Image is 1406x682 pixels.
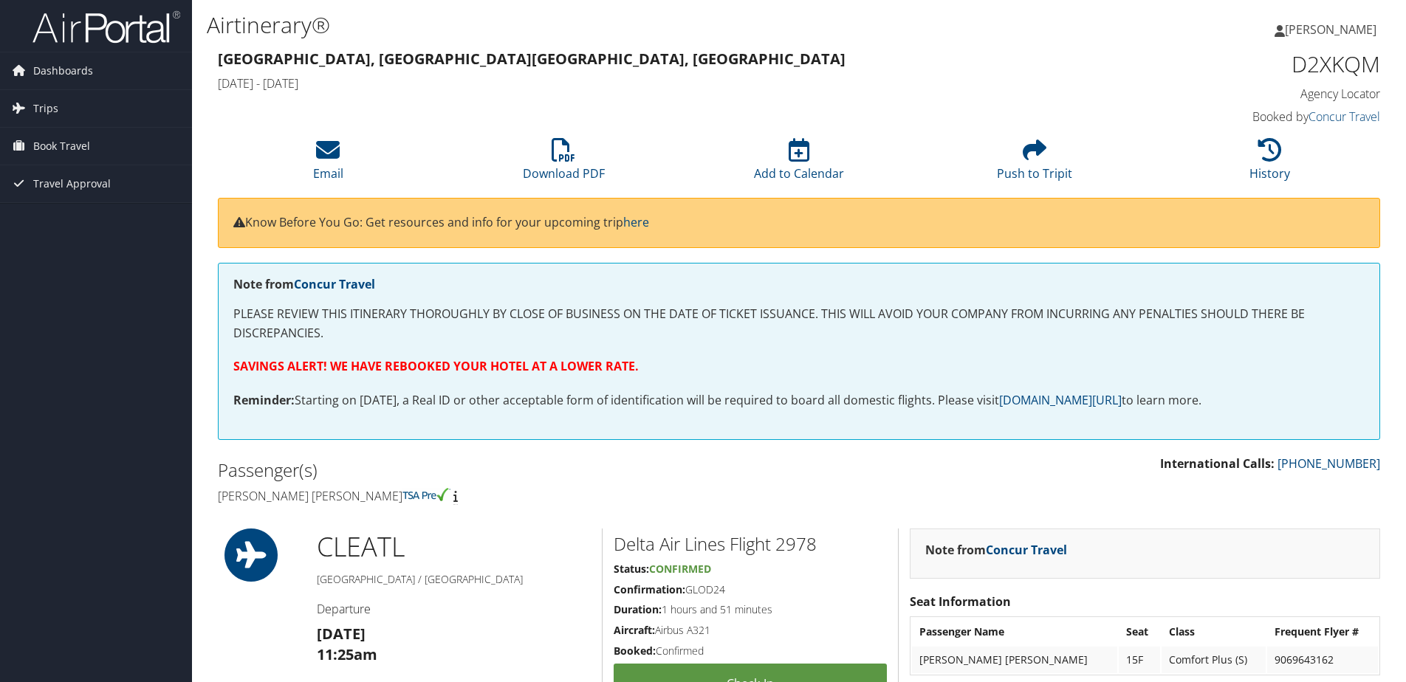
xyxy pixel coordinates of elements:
[317,528,591,565] h1: CLE ATL
[317,601,591,617] h4: Departure
[614,562,649,576] strong: Status:
[32,10,180,44] img: airportal-logo.png
[1162,647,1266,673] td: Comfort Plus (S)
[317,644,377,664] strong: 11:25am
[218,488,788,504] h4: [PERSON_NAME] [PERSON_NAME]
[1106,108,1380,125] h4: Booked by
[233,276,375,292] strong: Note from
[233,391,1365,410] p: Starting on [DATE], a Real ID or other acceptable form of identification will be required to boar...
[33,128,90,165] span: Book Travel
[233,213,1365,232] p: Know Before You Go: Get resources and info for your upcoming trip
[218,75,1084,92] h4: [DATE] - [DATE]
[649,562,711,576] span: Confirmed
[317,624,366,644] strong: [DATE]
[233,392,295,408] strong: Reminder:
[614,582,887,597] h5: GLOD24
[1309,108,1380,125] a: Concur Travel
[614,623,887,638] h5: Airbus A321
[614,602,662,616] strong: Duration:
[910,593,1011,610] strong: Seat Information
[614,644,887,658] h5: Confirmed
[997,146,1072,182] a: Push to Tripit
[614,531,887,557] h2: Delta Air Lines Flight 2978
[33,90,58,127] span: Trips
[33,52,93,89] span: Dashboards
[614,623,655,637] strong: Aircraft:
[912,647,1117,673] td: [PERSON_NAME] [PERSON_NAME]
[1119,647,1160,673] td: 15F
[233,305,1365,342] p: PLEASE REVIEW THIS ITINERARY THOROUGHLY BY CLOSE OF BUSINESS ON THE DATE OF TICKET ISSUANCE. THIS...
[614,582,685,596] strong: Confirmation:
[999,392,1122,408] a: [DOMAIN_NAME][URL]
[317,572,591,587] h5: [GEOGRAPHIC_DATA] / [GEOGRAPHIC_DATA]
[1267,619,1378,645] th: Frequent Flyer #
[1106,49,1380,80] h1: D2XKQM
[925,542,1067,558] strong: Note from
[523,146,605,182] a: Download PDF
[623,214,649,230] a: here
[754,146,844,182] a: Add to Calendar
[1119,619,1160,645] th: Seat
[1267,647,1378,673] td: 9069643162
[1106,86,1380,102] h4: Agency Locator
[1285,21,1376,38] span: [PERSON_NAME]
[233,358,639,374] strong: SAVINGS ALERT! WE HAVE REBOOKED YOUR HOTEL AT A LOWER RATE.
[1278,455,1380,472] a: [PHONE_NUMBER]
[1160,455,1275,472] strong: International Calls:
[218,458,788,483] h2: Passenger(s)
[313,146,343,182] a: Email
[1162,619,1266,645] th: Class
[218,49,846,69] strong: [GEOGRAPHIC_DATA], [GEOGRAPHIC_DATA] [GEOGRAPHIC_DATA], [GEOGRAPHIC_DATA]
[614,602,887,617] h5: 1 hours and 51 minutes
[207,10,996,41] h1: Airtinerary®
[614,644,656,658] strong: Booked:
[33,165,111,202] span: Travel Approval
[986,542,1067,558] a: Concur Travel
[1275,7,1391,52] a: [PERSON_NAME]
[402,488,450,501] img: tsa-precheck.png
[1249,146,1290,182] a: History
[912,619,1117,645] th: Passenger Name
[294,276,375,292] a: Concur Travel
